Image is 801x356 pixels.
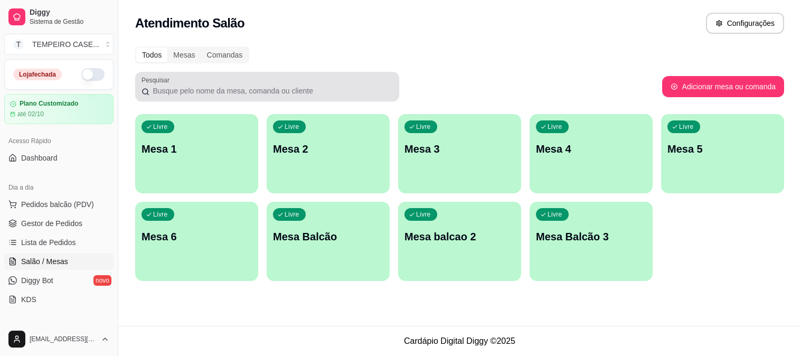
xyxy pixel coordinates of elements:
a: DiggySistema de Gestão [4,4,114,30]
a: Dashboard [4,149,114,166]
button: LivreMesa 1 [135,114,258,193]
article: Plano Customizado [20,100,78,108]
p: Livre [153,123,168,131]
p: Livre [416,123,431,131]
span: Gestor de Pedidos [21,218,82,229]
span: Lista de Pedidos [21,237,76,248]
p: Livre [285,210,299,219]
p: Mesa balcao 2 [404,229,515,244]
a: KDS [4,291,114,308]
label: Pesquisar [142,76,173,85]
p: Mesa Balcão [273,229,383,244]
div: Catálogo [4,321,114,338]
h2: Atendimento Salão [135,15,244,32]
button: LivreMesa Balcão [267,202,390,281]
div: Acesso Rápido [4,133,114,149]
button: LivreMesa 5 [661,114,784,193]
button: LivreMesa 2 [267,114,390,193]
div: Loja fechada [13,69,62,80]
p: Livre [285,123,299,131]
div: Dia a dia [4,179,114,196]
p: Mesa 4 [536,142,646,156]
footer: Cardápio Digital Diggy © 2025 [118,326,801,356]
button: [EMAIL_ADDRESS][DOMAIN_NAME] [4,326,114,352]
span: Dashboard [21,153,58,163]
span: Pedidos balcão (PDV) [21,199,94,210]
p: Livre [416,210,431,219]
span: KDS [21,294,36,305]
a: Plano Customizadoaté 02/10 [4,94,114,124]
a: Gestor de Pedidos [4,215,114,232]
span: Diggy [30,8,109,17]
div: Todos [136,48,167,62]
button: Adicionar mesa ou comanda [662,76,784,97]
span: T [13,39,24,50]
button: Select a team [4,34,114,55]
div: TEMPEIRO CASE ... [32,39,99,50]
span: Salão / Mesas [21,256,68,267]
button: LivreMesa 4 [530,114,653,193]
p: Livre [548,123,562,131]
span: [EMAIL_ADDRESS][DOMAIN_NAME] [30,335,97,343]
p: Mesa 5 [667,142,778,156]
input: Pesquisar [149,86,393,96]
span: Diggy Bot [21,275,53,286]
a: Diggy Botnovo [4,272,114,289]
p: Mesa 2 [273,142,383,156]
p: Mesa 6 [142,229,252,244]
p: Livre [153,210,168,219]
button: LivreMesa 3 [398,114,521,193]
button: Pedidos balcão (PDV) [4,196,114,213]
p: Livre [548,210,562,219]
button: LivreMesa 6 [135,202,258,281]
p: Livre [679,123,694,131]
a: Lista de Pedidos [4,234,114,251]
p: Mesa 3 [404,142,515,156]
p: Mesa 1 [142,142,252,156]
a: Salão / Mesas [4,253,114,270]
p: Mesa Balcão 3 [536,229,646,244]
button: Alterar Status [81,68,105,81]
span: Sistema de Gestão [30,17,109,26]
article: até 02/10 [17,110,44,118]
button: LivreMesa balcao 2 [398,202,521,281]
button: Configurações [706,13,784,34]
div: Comandas [201,48,249,62]
div: Mesas [167,48,201,62]
button: LivreMesa Balcão 3 [530,202,653,281]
